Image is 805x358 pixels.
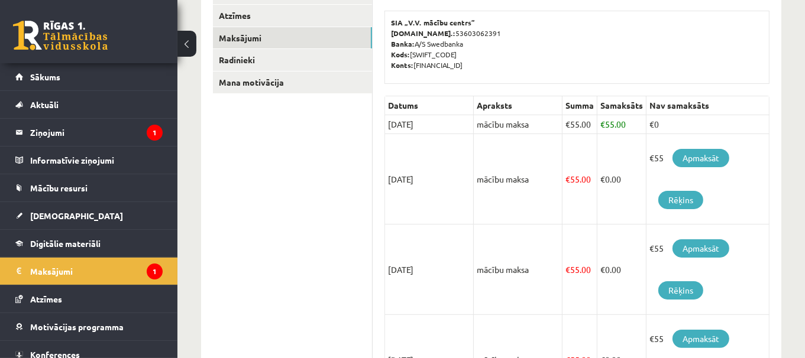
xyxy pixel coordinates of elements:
td: €55 [646,134,770,224]
td: [DATE] [385,224,474,315]
span: Mācību resursi [30,183,88,193]
a: Sākums [15,63,163,90]
td: 55.00 [562,224,597,315]
td: 0.00 [597,134,646,224]
span: € [565,174,570,184]
a: Apmaksāt [673,330,729,348]
td: 55.00 [562,115,597,134]
span: Digitālie materiāli [30,238,101,249]
a: Ziņojumi1 [15,119,163,146]
a: Rēķins [658,281,703,300]
a: Apmaksāt [673,239,729,258]
td: mācību maksa [474,134,562,224]
span: € [565,264,570,275]
a: Informatīvie ziņojumi [15,147,163,174]
td: €0 [646,115,770,134]
td: 55.00 [597,115,646,134]
a: Digitālie materiāli [15,230,163,257]
a: Mācību resursi [15,174,163,201]
b: [DOMAIN_NAME].: [391,28,455,38]
span: Aktuāli [30,99,59,110]
a: Rēķins [658,191,703,209]
span: € [600,119,605,129]
a: Rīgas 1. Tālmācības vidusskola [13,21,108,50]
td: 55.00 [562,134,597,224]
td: mācību maksa [474,224,562,315]
th: Nav samaksāts [646,96,770,115]
span: Sākums [30,71,60,82]
a: Atzīmes [213,5,372,27]
a: Mana motivācija [213,71,372,93]
th: Samaksāts [597,96,646,115]
a: Aktuāli [15,91,163,118]
span: € [600,264,605,275]
a: Maksājumi1 [15,258,163,285]
th: Apraksts [474,96,562,115]
td: 0.00 [597,224,646,315]
a: Apmaksāt [673,149,729,167]
i: 1 [147,125,163,141]
span: [DEMOGRAPHIC_DATA] [30,210,123,221]
td: [DATE] [385,134,474,224]
a: Radinieki [213,49,372,71]
a: Maksājumi [213,27,372,49]
b: Konts: [391,60,413,70]
span: Atzīmes [30,294,62,304]
b: SIA „V.V. mācību centrs” [391,18,476,27]
p: 53603062391 A/S Swedbanka [SWIFT_CODE] [FINANCIAL_ID] [391,17,763,70]
legend: Informatīvie ziņojumi [30,147,163,174]
span: € [565,119,570,129]
td: mācību maksa [474,115,562,134]
legend: Ziņojumi [30,119,163,146]
a: Atzīmes [15,285,163,313]
b: Kods: [391,50,410,59]
b: Banka: [391,39,415,48]
span: Motivācijas programma [30,321,124,332]
i: 1 [147,263,163,279]
td: [DATE] [385,115,474,134]
a: Motivācijas programma [15,313,163,340]
span: € [600,174,605,184]
td: €55 [646,224,770,315]
th: Datums [385,96,474,115]
legend: Maksājumi [30,258,163,285]
a: [DEMOGRAPHIC_DATA] [15,202,163,229]
th: Summa [562,96,597,115]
